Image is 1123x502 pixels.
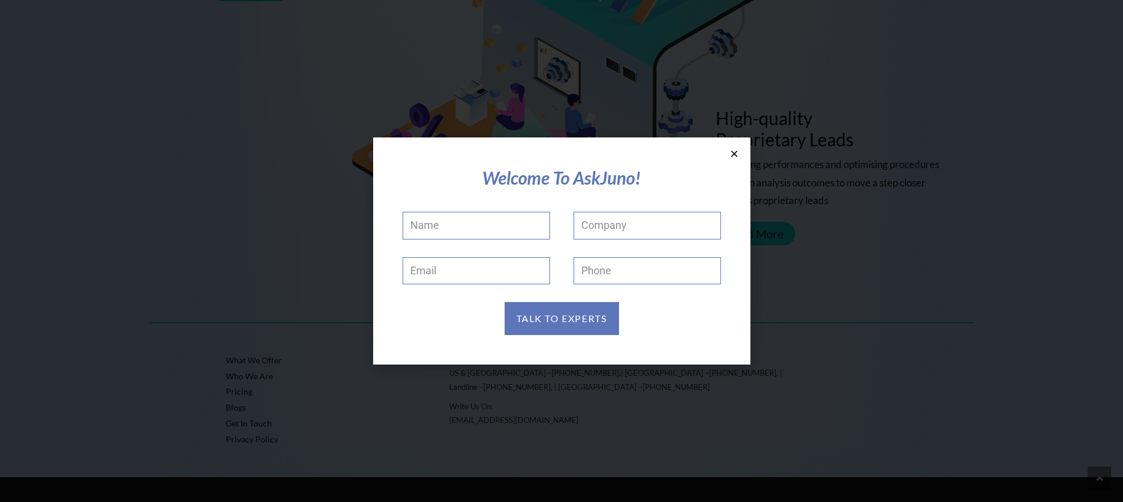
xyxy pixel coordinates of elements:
input: Name [403,212,550,239]
button: TALK TO EXPERTS [505,302,619,335]
input: Only numbers and phone characters (#, -, *, etc) are accepted. [574,257,721,284]
input: Email [403,257,550,284]
h2: Welcome To AskJuno! [403,167,721,188]
input: Company [574,212,721,239]
span: TALK TO EXPERTS [516,314,607,323]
